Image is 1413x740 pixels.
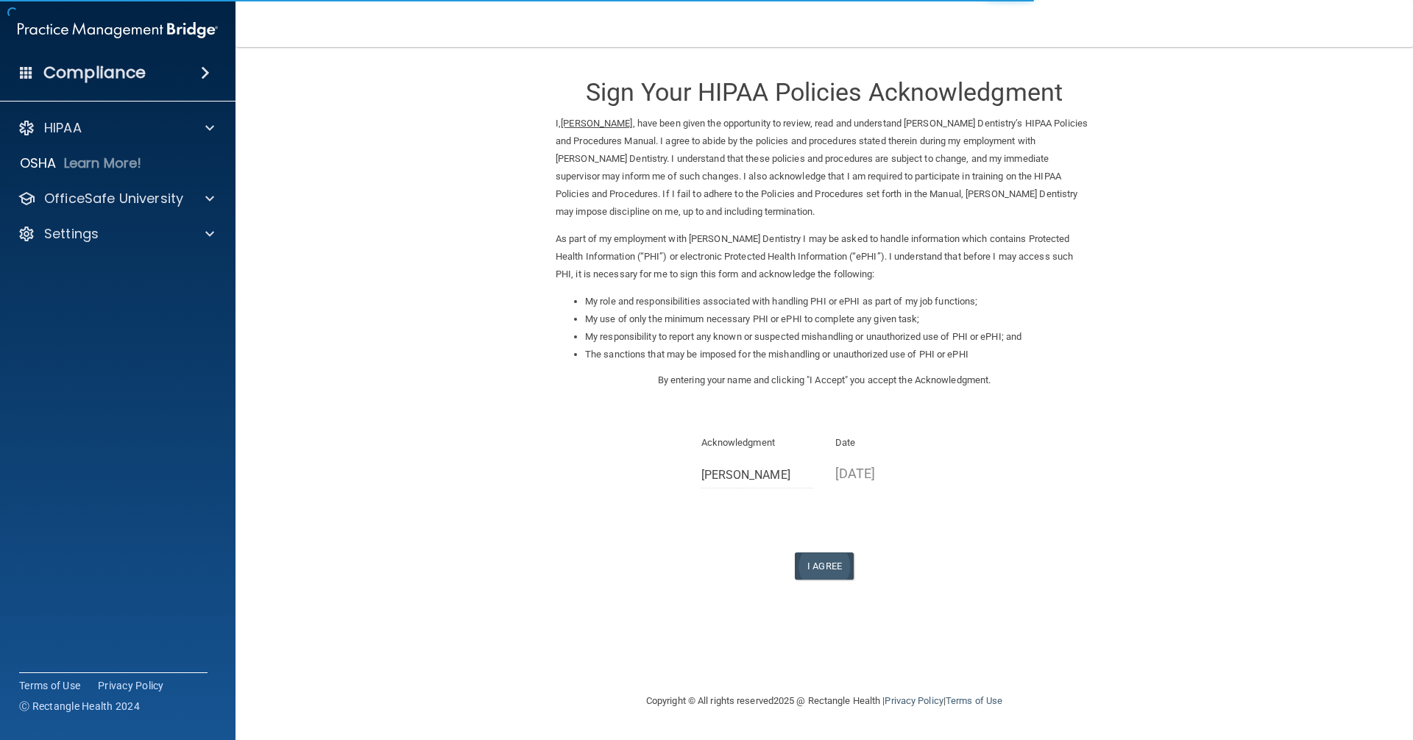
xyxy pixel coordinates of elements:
[701,461,814,488] input: Full Name
[701,434,814,452] p: Acknowledgment
[98,678,164,693] a: Privacy Policy
[556,115,1093,221] p: I, , have been given the opportunity to review, read and understand [PERSON_NAME] Dentistry’s HIP...
[18,190,214,207] a: OfficeSafe University
[19,699,140,714] span: Ⓒ Rectangle Health 2024
[585,310,1093,328] li: My use of only the minimum necessary PHI or ePHI to complete any given task;
[561,118,632,129] ins: [PERSON_NAME]
[43,63,146,83] h4: Compliance
[885,695,943,706] a: Privacy Policy
[946,695,1002,706] a: Terms of Use
[835,461,948,485] p: [DATE]
[20,154,57,172] p: OSHA
[19,678,80,693] a: Terms of Use
[556,79,1093,106] h3: Sign Your HIPAA Policies Acknowledgment
[44,225,99,243] p: Settings
[64,154,142,172] p: Learn More!
[18,119,214,137] a: HIPAA
[44,190,183,207] p: OfficeSafe University
[795,552,854,580] button: I Agree
[585,346,1093,363] li: The sanctions that may be imposed for the mishandling or unauthorized use of PHI or ePHI
[585,293,1093,310] li: My role and responsibilities associated with handling PHI or ePHI as part of my job functions;
[18,15,218,45] img: PMB logo
[835,434,948,452] p: Date
[585,328,1093,346] li: My responsibility to report any known or suspected mishandling or unauthorized use of PHI or ePHI...
[556,371,1093,389] p: By entering your name and clicking "I Accept" you accept the Acknowledgment.
[556,677,1093,725] div: Copyright © All rights reserved 2025 @ Rectangle Health | |
[556,230,1093,283] p: As part of my employment with [PERSON_NAME] Dentistry I may be asked to handle information which ...
[18,225,214,243] a: Settings
[44,119,82,137] p: HIPAA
